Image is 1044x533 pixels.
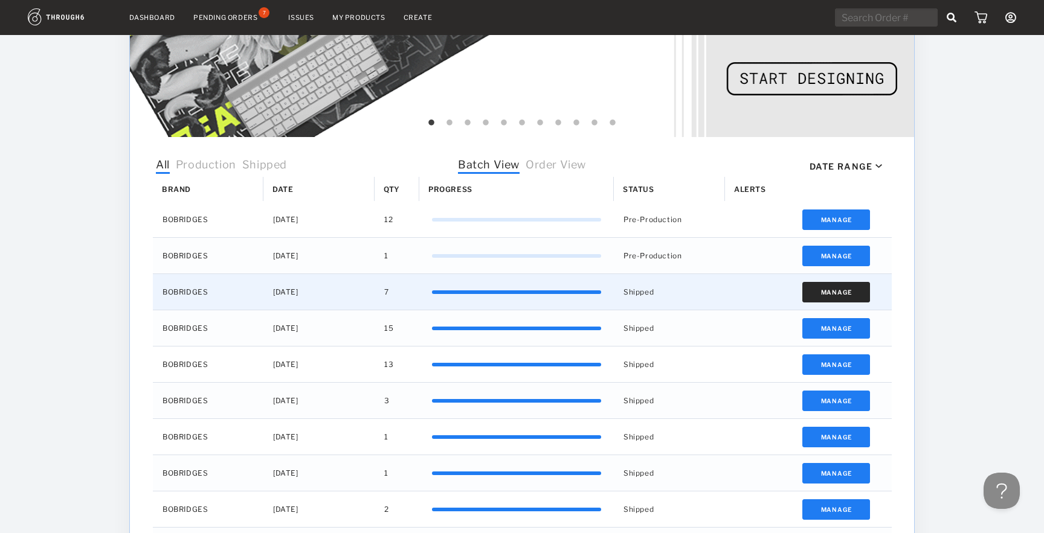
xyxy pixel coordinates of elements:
[263,310,375,346] div: [DATE]
[734,185,766,194] span: Alerts
[458,158,520,174] span: Batch View
[802,499,871,520] button: Manage
[810,161,872,171] div: Date Range
[129,13,175,22] a: Dashboard
[498,117,510,129] button: 5
[802,318,871,339] button: Manage
[153,274,263,310] div: BOBRIDGES
[614,238,725,273] div: Pre-Production
[242,158,287,174] span: Shipped
[614,310,725,346] div: Shipped
[588,117,601,129] button: 10
[443,117,456,129] button: 2
[153,455,263,491] div: BOBRIDGES
[526,158,586,174] span: Order View
[153,383,263,418] div: BOBRIDGES
[153,383,892,419] div: Press SPACE to select this row.
[802,427,871,447] button: Manage
[404,13,433,22] a: Create
[153,202,892,238] div: Press SPACE to select this row.
[428,185,472,194] span: Progress
[462,117,474,129] button: 3
[614,274,725,310] div: Shipped
[425,117,437,129] button: 1
[153,310,263,346] div: BOBRIDGES
[176,158,236,174] span: Production
[162,185,191,194] span: Brand
[193,13,257,22] div: Pending Orders
[875,164,882,168] img: icon_caret_down_black.69fb8af9.svg
[570,117,582,129] button: 9
[623,185,654,194] span: Status
[153,274,892,310] div: Press SPACE to select this row.
[153,238,263,273] div: BOBRIDGES
[153,491,892,528] div: Press SPACE to select this row.
[288,13,314,22] a: Issues
[384,248,388,264] span: 1
[28,8,111,25] img: logo.1c10ca64.svg
[263,202,375,237] div: [DATE]
[153,455,892,491] div: Press SPACE to select this row.
[263,455,375,491] div: [DATE]
[263,274,375,310] div: [DATE]
[263,491,375,527] div: [DATE]
[614,202,725,237] div: Pre-Production
[153,491,263,527] div: BOBRIDGES
[802,246,871,266] button: Manage
[153,238,892,274] div: Press SPACE to select this row.
[153,419,263,455] div: BOBRIDGES
[332,13,385,22] a: My Products
[384,357,393,372] span: 13
[802,463,871,484] button: Manage
[384,284,389,300] span: 7
[153,202,263,237] div: BOBRIDGES
[614,491,725,527] div: Shipped
[384,212,393,228] span: 12
[802,282,871,302] button: Manage
[259,7,269,18] div: 7
[384,321,393,336] span: 15
[153,419,892,455] div: Press SPACE to select this row.
[153,346,263,382] div: BOBRIDGES
[802,391,871,411] button: Manage
[480,117,492,129] button: 4
[384,393,390,409] span: 3
[534,117,546,129] button: 7
[384,465,388,481] span: 1
[263,383,375,418] div: [DATE]
[835,8,938,27] input: Search Order #
[984,473,1020,509] iframe: Toggle Customer Support
[384,502,389,517] span: 2
[614,383,725,418] div: Shipped
[614,419,725,455] div: Shipped
[263,419,375,455] div: [DATE]
[516,117,528,129] button: 6
[384,429,388,445] span: 1
[802,354,871,375] button: Manage
[153,346,892,383] div: Press SPACE to select this row.
[384,185,400,194] span: Qty
[614,455,725,491] div: Shipped
[153,310,892,346] div: Press SPACE to select this row.
[263,346,375,382] div: [DATE]
[802,209,871,230] button: Manage
[614,346,725,382] div: Shipped
[272,185,293,194] span: Date
[607,117,619,129] button: 11
[156,158,170,174] span: All
[263,238,375,273] div: [DATE]
[552,117,564,129] button: 8
[975,11,987,24] img: icon_cart.dab5cea1.svg
[193,12,270,23] a: Pending Orders7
